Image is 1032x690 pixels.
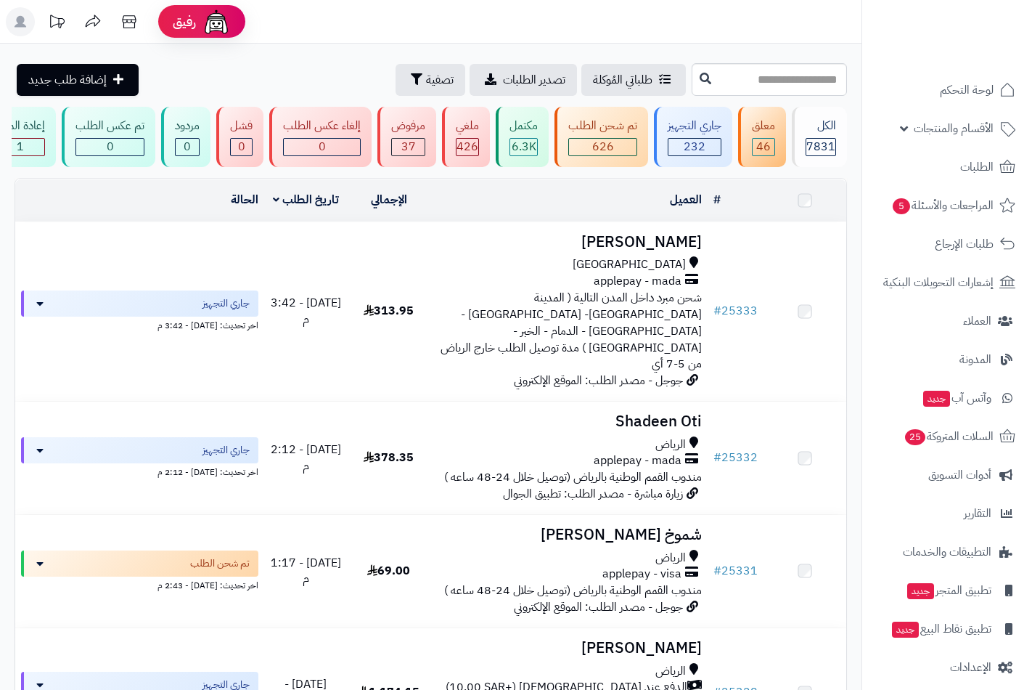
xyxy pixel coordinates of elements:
div: 426 [456,139,478,155]
span: تطبيق المتجر [906,580,991,601]
span: العملاء [963,311,991,331]
span: زيارة مباشرة - مصدر الطلب: تطبيق الجوال [503,485,683,503]
div: معلق [752,118,775,134]
span: جاري التجهيز [202,296,250,311]
h3: [PERSON_NAME] [436,640,701,657]
span: طلباتي المُوكلة [593,71,652,89]
span: 37 [401,138,416,155]
span: 313.95 [364,302,414,320]
span: جديد [907,583,934,599]
span: وآتس آب [922,388,991,408]
span: التقارير [964,503,991,524]
a: العملاء [871,304,1023,338]
span: مندوب القمم الوطنية بالرياض (توصيل خلال 24-48 ساعه ) [444,468,702,486]
a: إشعارات التحويلات البنكية [871,265,1023,300]
a: # [713,191,721,208]
div: 0 [231,139,252,155]
h3: Shadeen Oti [436,413,701,430]
a: طلبات الإرجاع [871,227,1023,261]
span: 626 [592,138,614,155]
div: مكتمل [509,118,538,134]
img: ai-face.png [202,7,231,36]
a: فشل 0 [213,107,266,167]
a: الإجمالي [371,191,407,208]
a: تصدير الطلبات [470,64,577,96]
button: تصفية [396,64,465,96]
span: إضافة طلب جديد [28,71,107,89]
a: طلباتي المُوكلة [581,64,686,96]
span: جوجل - مصدر الطلب: الموقع الإلكتروني [514,598,683,616]
span: الأقسام والمنتجات [914,118,994,139]
span: إشعارات التحويلات البنكية [883,272,994,293]
a: معلق 46 [735,107,789,167]
a: تحديثات المنصة [38,7,75,40]
a: تم شحن الطلب 626 [552,107,651,167]
div: الكل [806,118,836,134]
div: جاري التجهيز [668,118,721,134]
span: التطبيقات والخدمات [903,542,991,562]
a: المراجعات والأسئلة5 [871,188,1023,223]
div: 0 [176,139,199,155]
div: تم عكس الطلب [75,118,144,134]
span: لوحة التحكم [940,80,994,100]
span: جوجل - مصدر الطلب: الموقع الإلكتروني [514,372,683,389]
a: إضافة طلب جديد [17,64,139,96]
span: # [713,562,721,580]
span: تصدير الطلبات [503,71,565,89]
span: applepay - mada [594,273,681,290]
a: التطبيقات والخدمات [871,535,1023,569]
a: مردود 0 [158,107,213,167]
span: 378.35 [364,449,414,466]
span: [DATE] - 3:42 م [271,294,341,328]
a: الكل7831 [789,107,850,167]
span: 5 [893,198,910,214]
div: 626 [569,139,636,155]
div: 0 [284,139,360,155]
span: جديد [923,391,950,407]
span: 6.3K [512,138,536,155]
a: مكتمل 6.3K [493,107,552,167]
a: المدونة [871,342,1023,377]
div: تم شحن الطلب [568,118,637,134]
a: وآتس آبجديد [871,381,1023,415]
span: 25 [905,429,925,445]
span: 0 [184,138,191,155]
span: [DATE] - 1:17 م [271,554,341,588]
span: 1 [17,138,24,155]
a: إلغاء عكس الطلب 0 [266,107,374,167]
span: أدوات التسويق [928,465,991,485]
span: جاري التجهيز [202,443,250,458]
h3: [PERSON_NAME] [436,234,701,251]
span: تصفية [426,71,454,89]
span: 0 [238,138,245,155]
a: تطبيق المتجرجديد [871,573,1023,608]
a: التقارير [871,496,1023,531]
h3: شموخ [PERSON_NAME] [436,527,701,543]
a: تطبيق نقاط البيعجديد [871,612,1023,646]
div: 46 [753,139,774,155]
span: المراجعات والأسئلة [891,195,994,216]
div: مرفوض [391,118,425,134]
div: إلغاء عكس الطلب [283,118,361,134]
div: 37 [392,139,425,155]
span: 69.00 [367,562,410,580]
a: جاري التجهيز 232 [651,107,735,167]
a: الإعدادات [871,650,1023,685]
div: 232 [668,139,721,155]
div: اخر تحديث: [DATE] - 3:42 م [21,317,258,332]
span: تم شحن الطلب [190,556,250,571]
a: #25332 [713,449,758,466]
span: تطبيق نقاط البيع [890,619,991,639]
span: الرياض [655,550,686,567]
a: الطلبات [871,150,1023,184]
span: 46 [756,138,771,155]
a: السلات المتروكة25 [871,419,1023,454]
a: تاريخ الطلب [273,191,339,208]
span: 7831 [806,138,835,155]
a: ملغي 426 [439,107,493,167]
div: اخر تحديث: [DATE] - 2:12 م [21,463,258,479]
span: # [713,449,721,466]
a: أدوات التسويق [871,458,1023,492]
span: 232 [684,138,705,155]
span: الإعدادات [950,657,991,678]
